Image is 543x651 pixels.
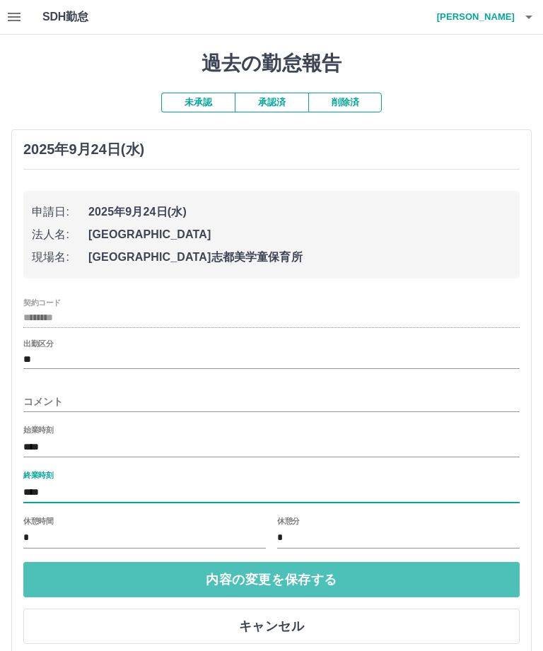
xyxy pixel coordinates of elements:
button: 承認済 [235,93,308,112]
h1: 過去の勤怠報告 [11,52,532,76]
span: 法人名: [32,226,88,243]
span: [GEOGRAPHIC_DATA] [88,226,511,243]
label: 契約コード [23,297,61,307]
label: 終業時刻 [23,470,53,481]
label: 始業時刻 [23,425,53,435]
span: 2025年9月24日(水) [88,204,511,221]
label: 休憩分 [277,515,300,526]
span: [GEOGRAPHIC_DATA]志都美学童保育所 [88,249,511,266]
button: キャンセル [23,609,520,644]
span: 申請日: [32,204,88,221]
button: 削除済 [308,93,382,112]
span: 現場名: [32,249,88,266]
button: 内容の変更を保存する [23,562,520,597]
label: 休憩時間 [23,515,53,526]
label: 出勤区分 [23,339,53,349]
button: 未承認 [161,93,235,112]
h3: 2025年9月24日(水) [23,141,144,158]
